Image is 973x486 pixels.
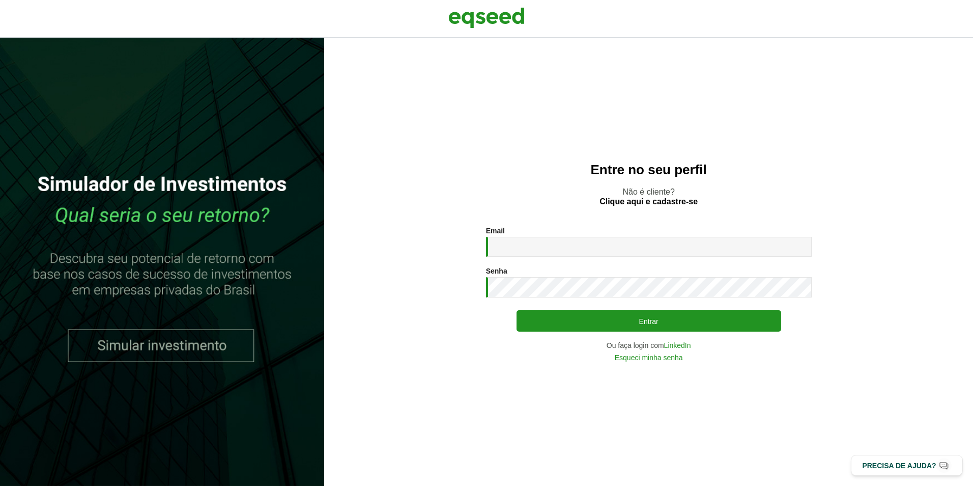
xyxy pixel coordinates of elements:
[517,310,781,332] button: Entrar
[345,187,953,206] p: Não é cliente?
[345,163,953,177] h2: Entre no seu perfil
[599,198,698,206] a: Clique aqui e cadastre-se
[448,5,525,31] img: EqSeed Logo
[486,342,812,349] div: Ou faça login com
[486,227,505,234] label: Email
[664,342,691,349] a: LinkedIn
[615,354,683,361] a: Esqueci minha senha
[486,267,507,275] label: Senha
